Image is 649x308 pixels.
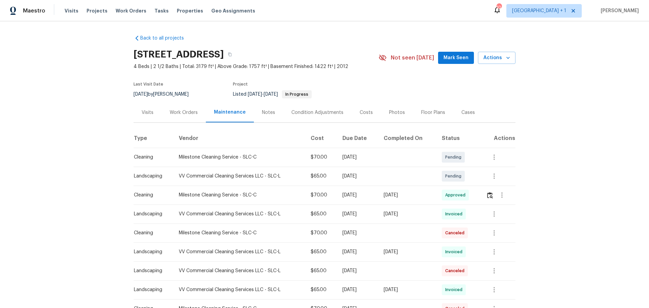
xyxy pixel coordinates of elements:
span: Project [233,82,248,86]
div: Work Orders [170,109,198,116]
div: Landscaping [134,173,168,180]
button: Actions [478,52,515,64]
span: Pending [445,173,464,180]
div: VV Commercial Cleaning Services LLC - SLC-L [179,286,300,293]
div: Cleaning [134,230,168,236]
div: Milestone Cleaning Service - SLC-C [179,154,300,161]
span: [PERSON_NAME] [598,7,639,14]
div: Condition Adjustments [291,109,343,116]
th: Due Date [337,129,378,148]
button: Mark Seen [438,52,474,64]
div: $65.00 [311,286,332,293]
span: 4 Beds | 2 1/2 Baths | Total: 3179 ft² | Above Grade: 1757 ft² | Basement Finished: 1422 ft² | 2012 [134,63,379,70]
th: Type [134,129,173,148]
span: Invoiced [445,211,465,217]
div: Notes [262,109,275,116]
div: by [PERSON_NAME] [134,90,197,98]
span: Last Visit Date [134,82,163,86]
div: [DATE] [384,248,431,255]
div: VV Commercial Cleaning Services LLC - SLC-L [179,211,300,217]
span: Canceled [445,267,467,274]
span: Maestro [23,7,45,14]
span: Invoiced [445,286,465,293]
div: $65.00 [311,248,332,255]
div: $65.00 [311,211,332,217]
span: - [248,92,278,97]
div: Photos [389,109,405,116]
div: Milestone Cleaning Service - SLC-C [179,192,300,198]
th: Cost [305,129,337,148]
div: Cleaning [134,192,168,198]
button: Copy Address [224,48,236,61]
a: Back to all projects [134,35,198,42]
div: Costs [360,109,373,116]
div: Cleaning [134,154,168,161]
div: $70.00 [311,154,332,161]
div: [DATE] [342,286,373,293]
span: [DATE] [264,92,278,97]
div: [DATE] [342,267,373,274]
span: Canceled [445,230,467,236]
div: Landscaping [134,286,168,293]
span: [DATE] [248,92,262,97]
div: [DATE] [384,211,431,217]
span: Actions [483,54,510,62]
div: [DATE] [342,248,373,255]
span: Properties [177,7,203,14]
div: [DATE] [384,286,431,293]
th: Completed On [378,129,436,148]
div: [DATE] [342,154,373,161]
th: Vendor [173,129,305,148]
div: $65.00 [311,173,332,180]
div: Landscaping [134,211,168,217]
span: Geo Assignments [211,7,255,14]
div: VV Commercial Cleaning Services LLC - SLC-L [179,248,300,255]
span: Mark Seen [443,54,468,62]
img: Review Icon [487,192,493,198]
div: Cases [461,109,475,116]
div: Landscaping [134,267,168,274]
div: [DATE] [384,192,431,198]
div: [DATE] [342,192,373,198]
span: In Progress [283,92,311,96]
span: Work Orders [116,7,146,14]
div: Floor Plans [421,109,445,116]
div: Visits [142,109,153,116]
span: Projects [87,7,107,14]
span: Tasks [154,8,169,13]
div: 10 [497,4,501,11]
div: $70.00 [311,230,332,236]
div: VV Commercial Cleaning Services LLC - SLC-L [179,173,300,180]
div: Maintenance [214,109,246,116]
h2: [STREET_ADDRESS] [134,51,224,58]
th: Actions [481,129,515,148]
div: Landscaping [134,248,168,255]
span: Invoiced [445,248,465,255]
span: Pending [445,154,464,161]
div: [DATE] [342,173,373,180]
span: Visits [65,7,78,14]
span: [DATE] [134,92,148,97]
div: VV Commercial Cleaning Services LLC - SLC-L [179,267,300,274]
div: $65.00 [311,267,332,274]
span: Not seen [DATE] [391,54,434,61]
div: [DATE] [342,230,373,236]
div: Milestone Cleaning Service - SLC-C [179,230,300,236]
span: Listed [233,92,312,97]
th: Status [436,129,481,148]
span: Approved [445,192,468,198]
div: $70.00 [311,192,332,198]
div: [DATE] [342,211,373,217]
button: Review Icon [486,187,494,203]
span: [GEOGRAPHIC_DATA] + 1 [512,7,566,14]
